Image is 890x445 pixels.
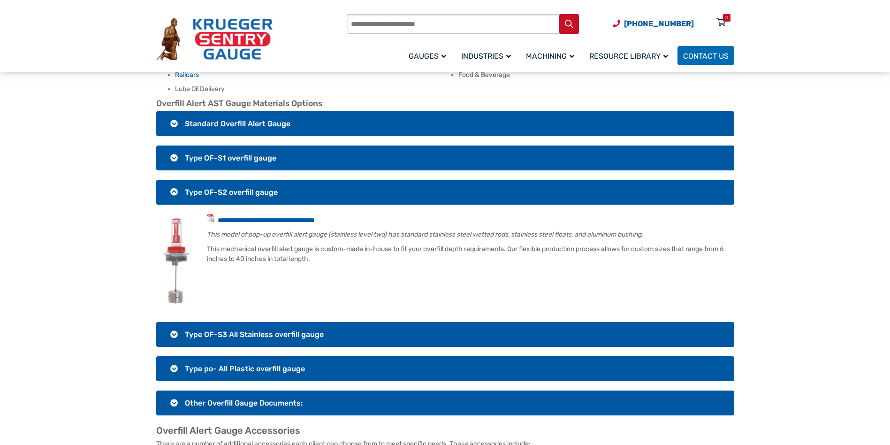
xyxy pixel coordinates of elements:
[185,399,303,407] span: Other Overfill Gauge Documents:
[156,18,273,61] img: Krueger Sentry Gauge
[175,84,451,94] li: Lube Oil Delivery
[624,19,694,28] span: [PHONE_NUMBER]
[613,18,694,30] a: Phone Number (920) 434-8860
[461,52,511,61] span: Industries
[185,188,278,197] span: Type OF-S2 overfill gauge
[185,119,290,128] span: Standard Overfill Alert Gauge
[175,71,199,79] a: Railcars
[458,70,734,80] li: Food & Beverage
[156,214,196,307] img: Type OF-S2 overfill gauge
[207,230,643,238] em: This model of pop-up overfill alert gauge (stainless level two) has standard stainless steel wett...
[526,52,574,61] span: Machining
[677,46,734,65] a: Contact Us
[156,99,734,109] h2: Overfill Alert AST Gauge Materials Options
[185,153,276,162] span: Type OF-S1 overfill gauge
[725,14,728,22] div: 0
[156,244,734,264] p: This mechanical overfill alert gauge is custom-made in-house to fit your overfill depth requireme...
[185,364,305,373] span: Type po- All Plastic overfill gauge
[456,45,520,67] a: Industries
[156,425,734,437] h2: Overfill Alert Gauge Accessories
[520,45,584,67] a: Machining
[589,52,668,61] span: Resource Library
[403,45,456,67] a: Gauges
[584,45,677,67] a: Resource Library
[683,52,729,61] span: Contact Us
[409,52,446,61] span: Gauges
[185,330,324,339] span: Type OF-S3 All Stainless overfill gauge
